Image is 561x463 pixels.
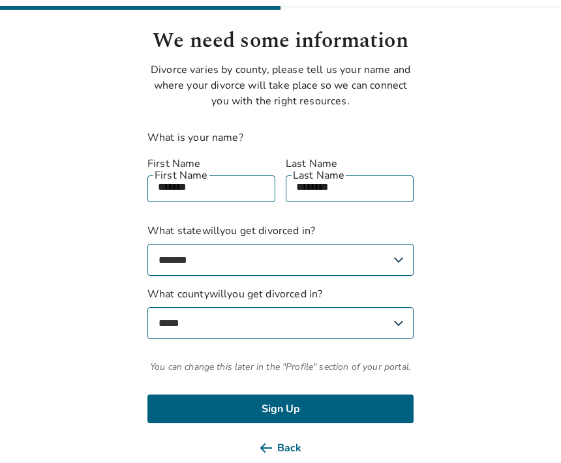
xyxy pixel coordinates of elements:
[147,224,414,276] label: What state will you get divorced in?
[286,157,414,172] label: Last Name
[147,26,414,57] h1: We need some information
[147,63,414,110] p: Divorce varies by county, please tell us your name and where your divorce will take place so we c...
[496,400,561,463] iframe: Chat Widget
[147,308,414,340] select: What countywillyou get divorced in?
[147,395,414,424] button: Sign Up
[147,157,275,172] label: First Name
[147,245,414,276] select: What statewillyou get divorced in?
[147,287,414,340] label: What county will you get divorced in?
[147,361,414,374] span: You can change this later in the "Profile" section of your portal.
[147,131,243,145] label: What is your name?
[147,434,414,463] button: Back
